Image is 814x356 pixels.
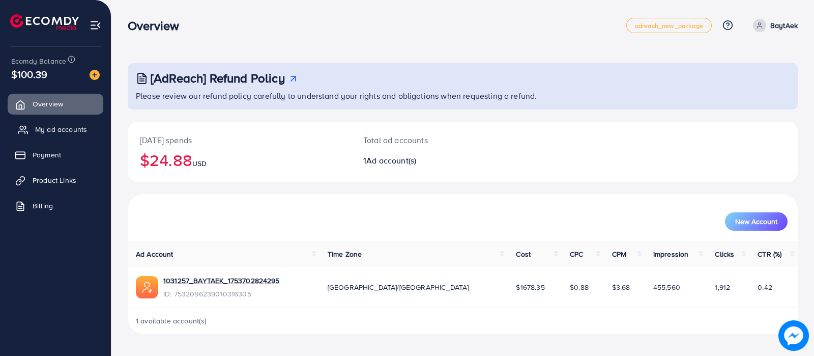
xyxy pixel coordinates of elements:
[8,196,103,216] a: Billing
[570,249,583,259] span: CPC
[8,94,103,114] a: Overview
[163,289,280,299] span: ID: 7532096239010316305
[778,320,809,351] img: image
[363,156,506,166] h2: 1
[10,14,79,30] img: logo
[136,276,158,298] img: ic-ads-acc.e4c84228.svg
[570,282,589,292] span: $0.88
[128,18,187,33] h3: Overview
[11,56,66,66] span: Ecomdy Balance
[366,155,416,166] span: Ad account(s)
[8,145,103,165] a: Payment
[33,150,61,160] span: Payment
[516,249,531,259] span: Cost
[749,19,798,32] a: BaytAek
[715,282,730,292] span: 1,912
[136,249,173,259] span: Ad Account
[612,249,626,259] span: CPM
[770,19,798,32] p: BaytAek
[8,119,103,140] a: My ad accounts
[612,282,630,292] span: $3.68
[516,282,544,292] span: $1678.35
[33,99,63,109] span: Overview
[90,70,100,80] img: image
[136,90,792,102] p: Please review our refund policy carefully to understand your rights and obligations when requesti...
[735,218,777,225] span: New Account
[758,282,772,292] span: 0.42
[33,201,53,211] span: Billing
[328,249,362,259] span: Time Zone
[758,249,781,259] span: CTR (%)
[11,67,47,81] span: $100.39
[163,276,280,286] a: 1031257_BAYTAEK_1753702824295
[35,124,87,134] span: My ad accounts
[653,249,689,259] span: Impression
[626,18,712,33] a: adreach_new_package
[136,316,207,326] span: 1 available account(s)
[140,150,339,170] h2: $24.88
[328,282,469,292] span: [GEOGRAPHIC_DATA]/[GEOGRAPHIC_DATA]
[8,170,103,190] a: Product Links
[725,212,788,231] button: New Account
[151,71,285,86] h3: [AdReach] Refund Policy
[635,22,703,29] span: adreach_new_package
[715,249,734,259] span: Clicks
[33,175,76,185] span: Product Links
[653,282,680,292] span: 455,560
[192,158,207,169] span: USD
[90,19,101,31] img: menu
[140,134,339,146] p: [DATE] spends
[363,134,506,146] p: Total ad accounts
